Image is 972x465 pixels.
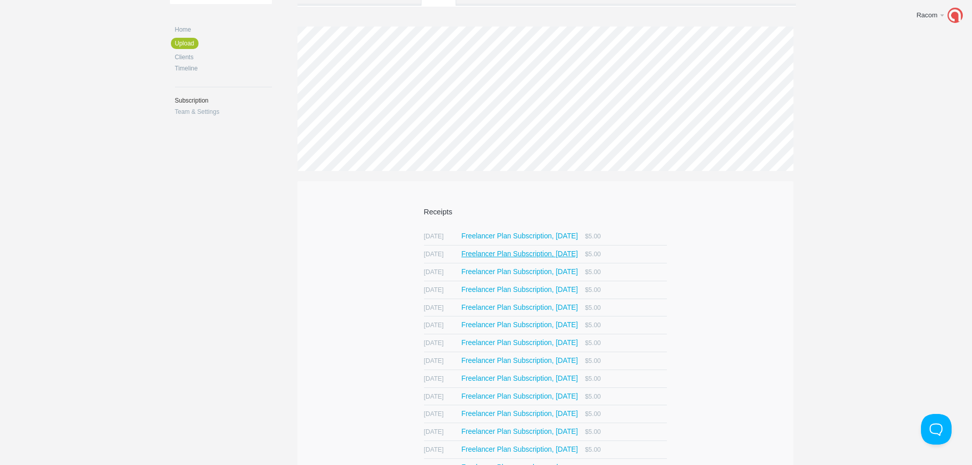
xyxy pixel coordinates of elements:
[424,281,667,299] a: [DATE] Freelancer Plan Subscription, [DATE] $5.00
[424,305,460,311] span: [DATE]
[424,411,460,417] span: [DATE]
[424,423,667,440] a: [DATE] Freelancer Plan Subscription, [DATE] $5.00
[424,429,460,435] span: [DATE]
[424,447,460,453] span: [DATE]
[461,446,578,453] span: Freelancer Plan Subscription, [DATE]
[461,304,578,311] span: Freelancer Plan Subscription, [DATE]
[424,376,460,382] span: [DATE]
[921,414,952,445] iframe: Help Scout Beacon - Open
[175,27,272,33] a: Home
[424,358,460,364] span: [DATE]
[585,358,601,364] span: $5.00
[424,269,460,275] span: [DATE]
[175,54,272,60] a: Clients
[175,65,272,71] a: Timeline
[424,388,667,405] a: [DATE] Freelancer Plan Subscription, [DATE] $5.00
[424,441,667,458] a: [DATE] Freelancer Plan Subscription, [DATE] $5.00
[424,340,460,346] span: [DATE]
[585,394,601,400] span: $5.00
[585,447,601,453] span: $5.00
[461,428,578,435] span: Freelancer Plan Subscription, [DATE]
[585,411,601,417] span: $5.00
[585,340,601,346] span: $5.00
[916,10,938,20] div: Racom
[585,322,601,328] span: $5.00
[585,233,601,239] span: $5.00
[585,429,601,435] span: $5.00
[424,228,667,245] a: [DATE] Freelancer Plan Subscription, [DATE] $5.00
[424,334,667,352] a: [DATE] Freelancer Plan Subscription, [DATE] $5.00
[424,370,667,387] a: [DATE] Freelancer Plan Subscription, [DATE] $5.00
[175,109,272,115] a: Team & Settings
[585,287,601,293] span: $5.00
[175,97,272,104] a: Subscription
[461,251,578,258] span: Freelancer Plan Subscription, [DATE]
[909,5,967,26] a: Racom
[585,305,601,311] span: $5.00
[461,233,578,240] span: Freelancer Plan Subscription, [DATE]
[424,287,460,293] span: [DATE]
[461,286,578,293] span: Freelancer Plan Subscription, [DATE]
[424,322,460,328] span: [DATE]
[424,299,667,316] a: [DATE] Freelancer Plan Subscription, [DATE] $5.00
[461,375,578,382] span: Freelancer Plan Subscription, [DATE]
[424,394,460,400] span: [DATE]
[424,263,667,281] a: [DATE] Freelancer Plan Subscription, [DATE] $5.00
[461,393,578,400] span: Freelancer Plan Subscription, [DATE]
[585,251,601,257] span: $5.00
[424,246,667,263] a: [DATE] Freelancer Plan Subscription, [DATE] $5.00
[424,316,667,334] a: [DATE] Freelancer Plan Subscription, [DATE] $5.00
[585,269,601,275] span: $5.00
[171,38,198,49] a: Upload
[461,268,578,276] span: Freelancer Plan Subscription, [DATE]
[461,410,578,418] span: Freelancer Plan Subscription, [DATE]
[424,233,460,239] span: [DATE]
[461,322,578,329] span: Freelancer Plan Subscription, [DATE]
[424,251,460,257] span: [DATE]
[424,352,667,370] a: [DATE] Freelancer Plan Subscription, [DATE] $5.00
[461,339,578,347] span: Freelancer Plan Subscription, [DATE]
[585,376,601,382] span: $5.00
[424,405,667,423] a: [DATE] Freelancer Plan Subscription, [DATE] $5.00
[948,8,963,23] img: 1c161367e6a6333f73c16d7d1a21bd98
[461,357,578,364] span: Freelancer Plan Subscription, [DATE]
[424,207,667,228] h2: Receipts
